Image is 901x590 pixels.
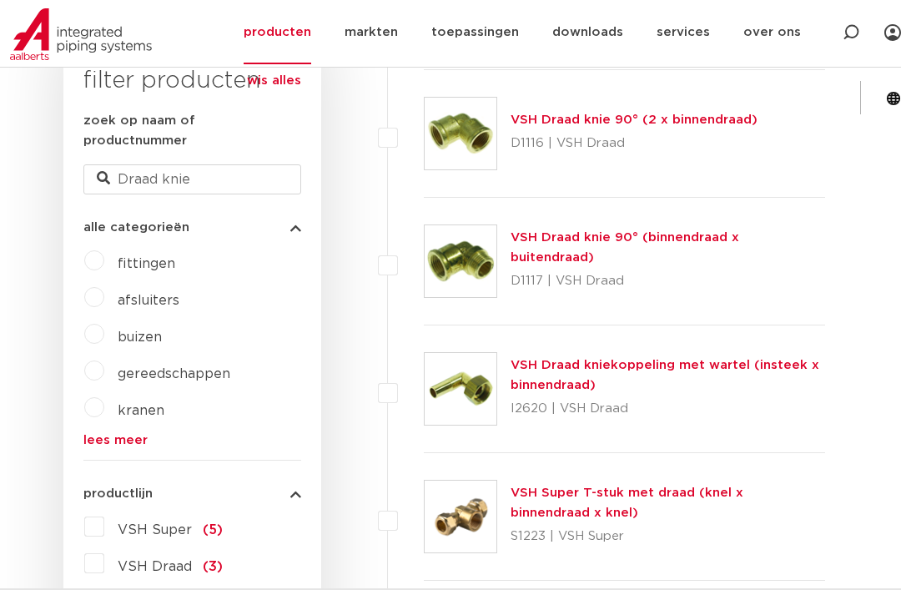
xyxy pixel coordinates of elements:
p: D1117 | VSH Draad [511,268,825,295]
img: Thumbnail for VSH Draad knie 90° (binnendraad x buitendraad) [425,225,496,297]
a: VSH Draad knie 90° (binnendraad x buitendraad) [511,231,739,264]
a: afsluiters [118,294,179,307]
span: (3) [203,560,223,573]
a: VSH Super T-stuk met draad (knel x binnendraad x knel) [511,487,743,519]
a: gereedschappen [118,367,230,381]
img: Thumbnail for VSH Super T-stuk met draad (knel x binnendraad x knel) [425,481,496,552]
a: VSH Draad kniekoppeling met wartel (insteek x binnendraad) [511,359,819,391]
input: zoeken [83,164,301,194]
img: Thumbnail for VSH Draad kniekoppeling met wartel (insteek x binnendraad) [425,353,496,425]
p: I2620 | VSH Draad [511,396,825,422]
span: productlijn [83,487,153,500]
p: D1116 | VSH Draad [511,130,758,157]
a: buizen [118,330,162,344]
label: zoek op naam of productnummer [83,111,301,151]
img: Thumbnail for VSH Draad knie 90° (2 x binnendraad) [425,98,496,169]
a: lees meer [83,434,301,446]
span: alle categorieën [83,221,189,234]
a: kranen [118,404,164,417]
span: VSH Draad [118,560,192,573]
span: VSH Super [118,523,192,537]
a: fittingen [118,257,175,270]
span: (5) [203,523,223,537]
button: productlijn [83,487,301,500]
p: S1223 | VSH Super [511,523,825,550]
a: VSH Draad knie 90° (2 x binnendraad) [511,113,758,126]
button: alle categorieën [83,221,301,234]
